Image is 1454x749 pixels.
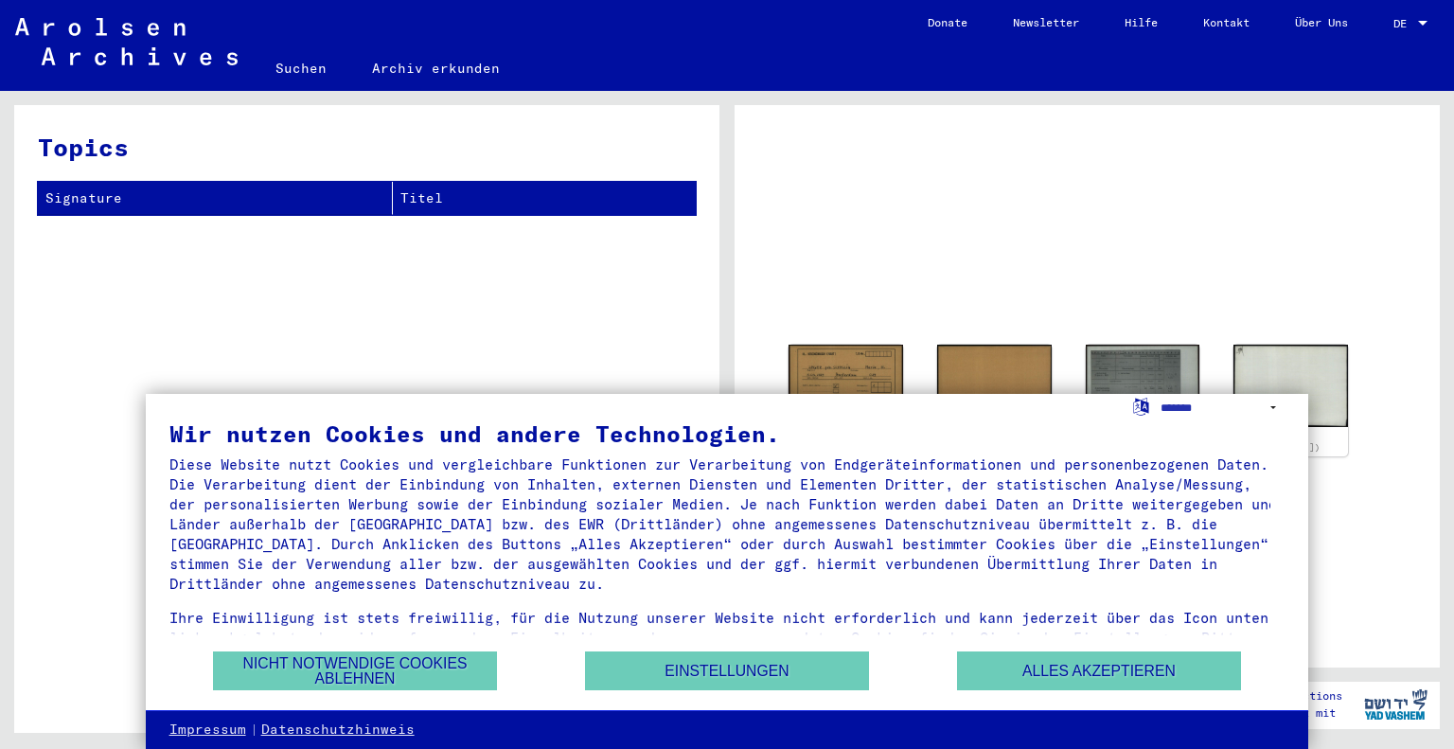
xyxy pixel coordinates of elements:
[349,45,523,91] a: Archiv erkunden
[169,455,1286,594] div: Diese Website nutzt Cookies und vergleichbare Funktionen zur Verarbeitung von Endgeräteinformatio...
[169,608,1286,668] div: Ihre Einwilligung ist stets freiwillig, für die Nutzung unserer Website nicht erforderlich und ka...
[169,721,246,740] a: Impressum
[789,345,903,426] img: 001.jpg
[213,651,497,690] button: Nicht notwendige Cookies ablehnen
[937,345,1052,427] img: 002.jpg
[15,18,238,65] img: Arolsen_neg.svg
[393,182,696,215] th: Titel
[1233,345,1348,428] img: 002.jpg
[38,129,695,166] h3: Topics
[957,651,1241,690] button: Alles akzeptieren
[1131,397,1151,415] label: Sprache auswählen
[169,422,1286,445] div: Wir nutzen Cookies und andere Technologien.
[261,721,415,740] a: Datenschutzhinweis
[253,45,349,91] a: Suchen
[1393,17,1414,30] span: DE
[38,182,393,215] th: Signature
[585,651,869,690] button: Einstellungen
[1161,394,1285,421] select: Sprache auswählen
[1360,681,1431,728] img: yv_logo.png
[1086,345,1200,427] img: 001.jpg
